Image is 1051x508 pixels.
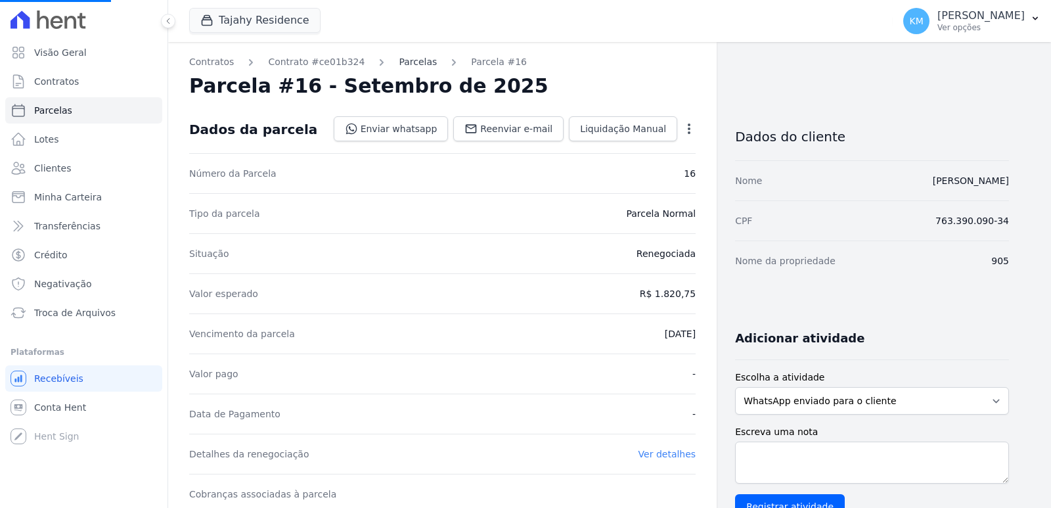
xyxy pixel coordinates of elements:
[34,277,92,290] span: Negativação
[189,488,336,501] dt: Cobranças associadas à parcela
[5,126,162,152] a: Lotes
[640,287,696,300] dd: R$ 1.820,75
[893,3,1051,39] button: KM [PERSON_NAME] Ver opções
[935,214,1009,227] dd: 763.390.090-34
[34,372,83,385] span: Recebíveis
[453,116,564,141] a: Reenviar e-mail
[665,327,696,340] dd: [DATE]
[692,407,696,421] dd: -
[189,167,277,180] dt: Número da Parcela
[735,214,752,227] dt: CPF
[189,448,309,461] dt: Detalhes da renegociação
[189,207,260,220] dt: Tipo da parcela
[34,191,102,204] span: Minha Carteira
[189,367,238,381] dt: Valor pago
[991,254,1009,267] dd: 905
[684,167,696,180] dd: 16
[34,306,116,319] span: Troca de Arquivos
[480,122,552,135] span: Reenviar e-mail
[5,39,162,66] a: Visão Geral
[5,155,162,181] a: Clientes
[735,174,762,187] dt: Nome
[735,371,1009,384] label: Escolha a atividade
[580,122,666,135] span: Liquidação Manual
[189,8,321,33] button: Tajahy Residence
[5,68,162,95] a: Contratos
[189,122,317,137] div: Dados da parcela
[5,184,162,210] a: Minha Carteira
[189,55,234,69] a: Contratos
[189,247,229,260] dt: Situação
[569,116,677,141] a: Liquidação Manual
[5,97,162,124] a: Parcelas
[937,22,1025,33] p: Ver opções
[189,327,295,340] dt: Vencimento da parcela
[5,242,162,268] a: Crédito
[34,104,72,117] span: Parcelas
[189,74,548,98] h2: Parcela #16 - Setembro de 2025
[34,248,68,262] span: Crédito
[626,207,696,220] dd: Parcela Normal
[5,365,162,392] a: Recebíveis
[471,55,527,69] a: Parcela #16
[11,344,157,360] div: Plataformas
[909,16,923,26] span: KM
[735,254,836,267] dt: Nome da propriedade
[268,55,365,69] a: Contrato #ce01b324
[692,367,696,381] dd: -
[34,401,86,414] span: Conta Hent
[735,425,1009,439] label: Escreva uma nota
[34,162,71,175] span: Clientes
[638,449,696,459] a: Ver detalhes
[189,407,280,421] dt: Data de Pagamento
[5,271,162,297] a: Negativação
[189,55,696,69] nav: Breadcrumb
[34,46,87,59] span: Visão Geral
[34,75,79,88] span: Contratos
[5,300,162,326] a: Troca de Arquivos
[735,331,864,346] h3: Adicionar atividade
[637,247,696,260] dd: Renegociada
[189,287,258,300] dt: Valor esperado
[34,219,101,233] span: Transferências
[5,394,162,421] a: Conta Hent
[933,175,1009,186] a: [PERSON_NAME]
[937,9,1025,22] p: [PERSON_NAME]
[399,55,437,69] a: Parcelas
[34,133,59,146] span: Lotes
[735,129,1009,145] h3: Dados do cliente
[5,213,162,239] a: Transferências
[334,116,449,141] a: Enviar whatsapp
